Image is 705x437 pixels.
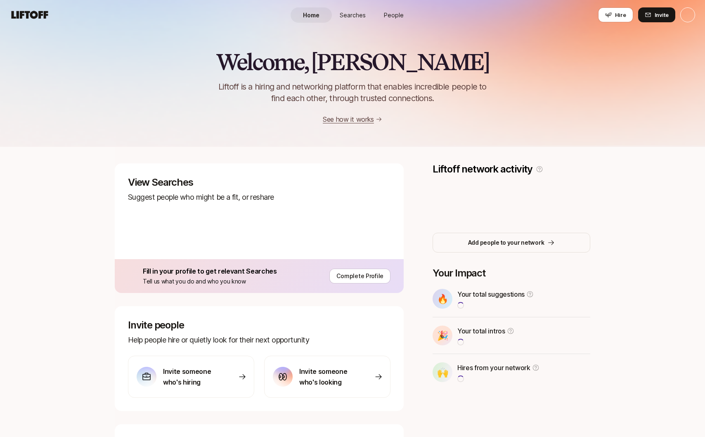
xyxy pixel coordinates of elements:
[384,11,404,19] span: People
[323,115,374,123] a: See how it works
[216,50,490,74] h2: Welcome, [PERSON_NAME]
[299,366,357,387] p: Invite someone who's looking
[336,271,383,281] p: Complete Profile
[433,267,590,279] p: Your Impact
[615,11,626,19] span: Hire
[433,233,590,253] button: Add people to your network
[457,326,505,336] p: Your total intros
[128,191,390,203] p: Suggest people who might be a fit, or reshare
[598,7,633,22] button: Hire
[457,362,530,373] p: Hires from your network
[340,11,366,19] span: Searches
[433,163,532,175] p: Liftoff network activity
[205,81,500,104] p: Liftoff is a hiring and networking platform that enables incredible people to find each other, th...
[457,289,525,300] p: Your total suggestions
[143,266,277,276] p: Fill in your profile to get relevant Searches
[143,276,277,286] p: Tell us what you do and who you know
[332,7,373,23] a: Searches
[128,334,390,346] p: Help people hire or quietly look for their next opportunity
[128,177,390,188] p: View Searches
[128,319,390,331] p: Invite people
[433,362,452,382] div: 🙌
[638,7,675,22] button: Invite
[433,326,452,345] div: 🎉
[303,11,319,19] span: Home
[468,238,544,248] p: Add people to your network
[655,11,669,19] span: Invite
[291,7,332,23] a: Home
[373,7,414,23] a: People
[329,269,390,283] button: Complete Profile
[163,366,221,387] p: Invite someone who's hiring
[433,289,452,309] div: 🔥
